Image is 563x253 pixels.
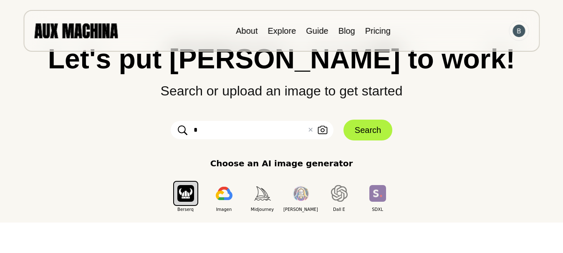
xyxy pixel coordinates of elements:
p: Search or upload an image to get started [17,73,546,101]
img: Avatar [513,25,525,37]
img: AUX MACHINA [34,23,118,38]
span: Dall E [320,206,359,213]
a: Blog [338,26,355,35]
img: SDXL [369,185,386,201]
span: Berserq [167,206,205,213]
button: Search [343,120,392,140]
a: About [236,26,258,35]
button: ✕ [308,125,313,135]
img: Imagen [216,187,232,200]
span: SDXL [359,206,397,213]
span: Midjourney [243,206,282,213]
h1: Let's put [PERSON_NAME] to work! [17,45,546,73]
img: Midjourney [254,186,271,200]
img: Leonardo [293,186,309,201]
a: Explore [268,26,296,35]
p: Choose an AI image generator [210,157,353,170]
span: Imagen [205,206,243,213]
a: Guide [306,26,328,35]
img: Dall E [331,185,348,202]
img: Berserq [177,185,194,201]
a: Pricing [365,26,391,35]
span: [PERSON_NAME] [282,206,320,213]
